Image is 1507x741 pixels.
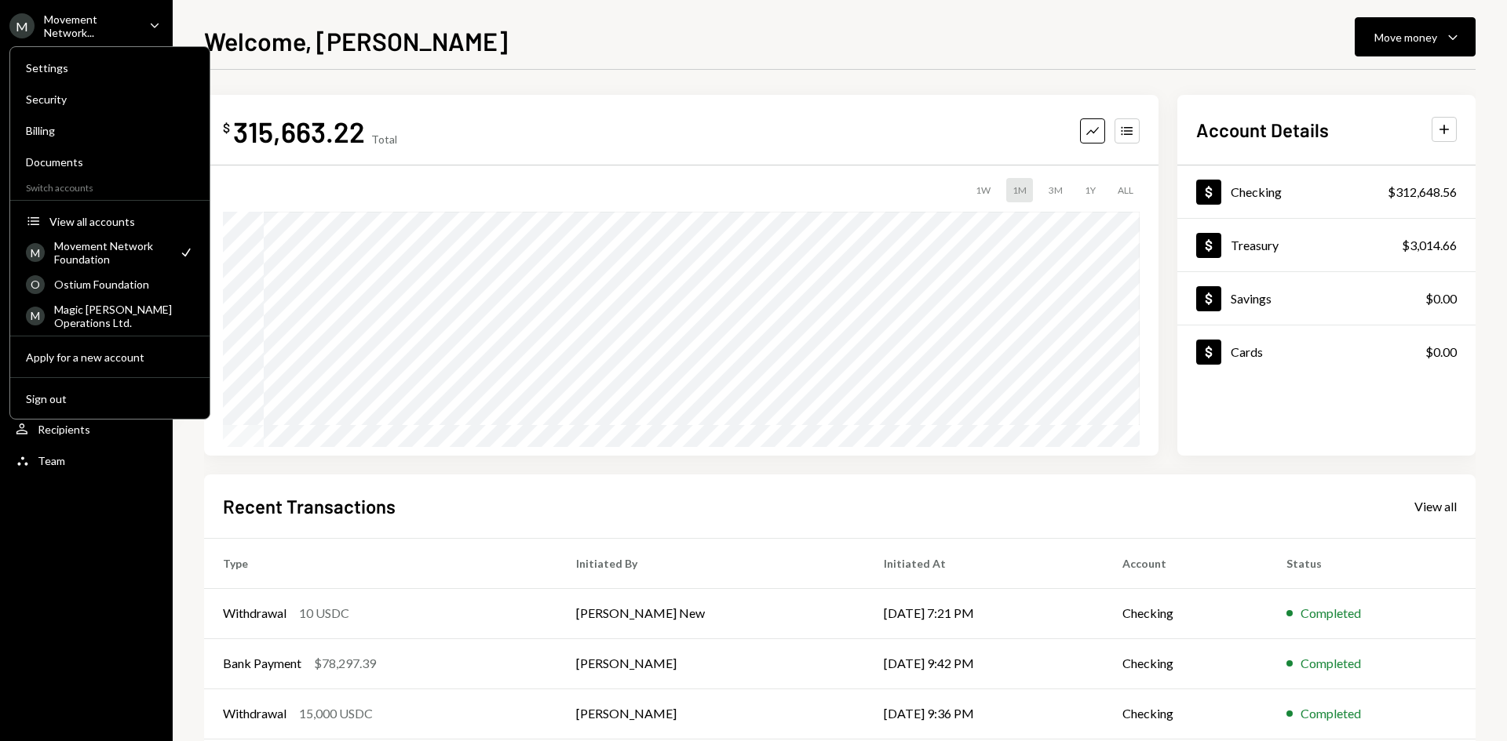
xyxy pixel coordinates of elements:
[865,588,1104,638] td: [DATE] 7:21 PM
[26,275,45,294] div: O
[557,588,866,638] td: [PERSON_NAME] New
[16,385,203,413] button: Sign out
[1104,538,1268,588] th: Account
[1301,604,1361,623] div: Completed
[1231,238,1279,252] div: Treasury
[54,239,169,266] div: Movement Network Foundation
[16,116,203,144] a: Billing
[865,538,1104,588] th: Initiated At
[16,270,203,298] a: OOstium Foundation
[1006,178,1033,202] div: 1M
[1425,289,1457,308] div: $0.00
[1414,497,1457,514] a: View all
[44,13,137,39] div: Movement Network...
[16,301,203,329] a: MMagic [PERSON_NAME] Operations Ltd.
[1388,183,1457,202] div: $312,648.56
[1425,343,1457,361] div: $0.00
[1042,178,1069,202] div: 3M
[16,147,203,176] a: Documents
[26,93,194,106] div: Security
[1111,178,1140,202] div: ALL
[1231,291,1272,306] div: Savings
[299,704,373,723] div: 15,000 USDC
[38,454,65,467] div: Team
[1177,165,1476,218] a: Checking$312,648.56
[223,654,301,673] div: Bank Payment
[9,13,35,38] div: M
[204,25,508,56] h1: Welcome, [PERSON_NAME]
[1177,219,1476,271] a: Treasury$3,014.66
[26,307,45,325] div: M
[16,53,203,82] a: Settings
[299,604,349,623] div: 10 USDC
[371,133,397,146] div: Total
[557,538,866,588] th: Initiated By
[16,85,203,113] a: Security
[223,604,286,623] div: Withdrawal
[223,120,230,136] div: $
[26,124,194,137] div: Billing
[9,446,163,474] a: Team
[1414,499,1457,514] div: View all
[26,392,194,405] div: Sign out
[54,303,194,329] div: Magic [PERSON_NAME] Operations Ltd.
[49,215,194,228] div: View all accounts
[1078,178,1102,202] div: 1Y
[865,688,1104,739] td: [DATE] 9:36 PM
[969,178,997,202] div: 1W
[1177,325,1476,378] a: Cards$0.00
[54,278,194,291] div: Ostium Foundation
[16,343,203,372] button: Apply for a new account
[26,243,45,262] div: M
[223,704,286,723] div: Withdrawal
[1355,17,1476,56] button: Move money
[1268,538,1476,588] th: Status
[1402,236,1457,255] div: $3,014.66
[1104,688,1268,739] td: Checking
[557,638,866,688] td: [PERSON_NAME]
[1177,272,1476,325] a: Savings$0.00
[557,688,866,739] td: [PERSON_NAME]
[38,423,90,436] div: Recipients
[1301,654,1361,673] div: Completed
[1374,29,1437,45] div: Move money
[233,114,365,149] div: 315,663.22
[1104,638,1268,688] td: Checking
[1231,344,1263,359] div: Cards
[16,208,203,236] button: View all accounts
[314,654,376,673] div: $78,297.39
[865,638,1104,688] td: [DATE] 9:42 PM
[223,493,396,519] h2: Recent Transactions
[26,155,194,169] div: Documents
[1231,184,1282,199] div: Checking
[1196,117,1329,143] h2: Account Details
[204,538,557,588] th: Type
[26,61,194,74] div: Settings
[26,351,194,364] div: Apply for a new account
[9,415,163,443] a: Recipients
[10,179,210,194] div: Switch accounts
[1301,704,1361,723] div: Completed
[1104,588,1268,638] td: Checking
